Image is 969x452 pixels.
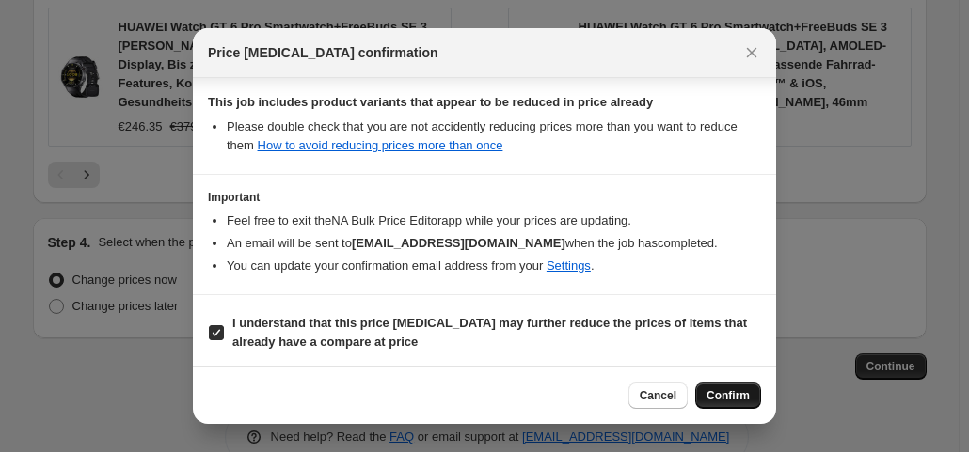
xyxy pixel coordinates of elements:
[628,382,688,409] button: Cancel
[227,211,761,230] li: Feel free to exit the NA Bulk Price Editor app while your prices are updating.
[227,257,761,275] li: You can update your confirmation email address from your .
[227,234,761,253] li: An email will be sent to when the job has completed .
[227,117,761,155] li: Please double check that you are not accidently reducing prices more than you want to reduce them
[208,190,761,205] h3: Important
[208,95,653,109] b: This job includes product variants that appear to be reduced in price already
[352,236,565,250] b: [EMAIL_ADDRESS][DOMAIN_NAME]
[695,382,761,409] button: Confirm
[232,316,747,349] b: I understand that this price [MEDICAL_DATA] may further reduce the prices of items that already h...
[258,138,503,152] a: How to avoid reducing prices more than once
[640,388,676,403] span: Cancel
[707,388,750,403] span: Confirm
[547,258,591,273] a: Settings
[208,43,438,62] span: Price [MEDICAL_DATA] confirmation
[739,39,765,66] button: Close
